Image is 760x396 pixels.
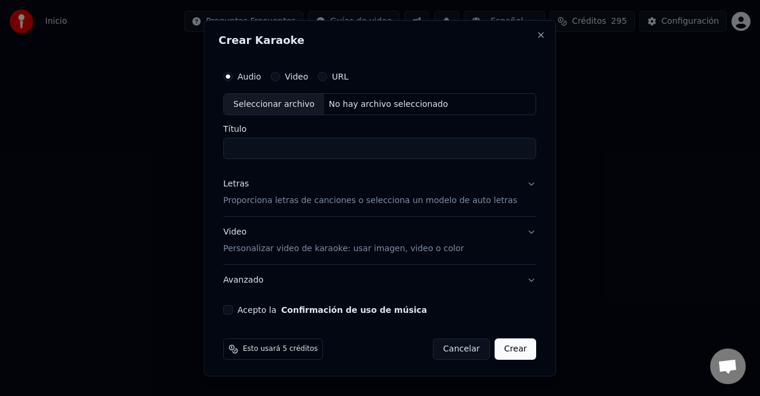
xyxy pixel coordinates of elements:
[281,306,427,314] button: Acepto la
[237,306,427,314] label: Acepto la
[223,125,536,133] label: Título
[218,34,541,45] h2: Crear Karaoke
[243,344,318,354] span: Esto usará 5 créditos
[223,226,464,255] div: Video
[332,72,349,80] label: URL
[324,98,453,110] div: No hay archivo seleccionado
[223,217,536,264] button: VideoPersonalizar video de karaoke: usar imagen, video o color
[223,169,536,216] button: LetrasProporciona letras de canciones o selecciona un modelo de auto letras
[223,178,249,190] div: Letras
[223,243,464,255] p: Personalizar video de karaoke: usar imagen, video o color
[224,93,324,115] div: Seleccionar archivo
[285,72,308,80] label: Video
[223,195,517,207] p: Proporciona letras de canciones o selecciona un modelo de auto letras
[223,265,536,296] button: Avanzado
[237,72,261,80] label: Audio
[433,338,490,360] button: Cancelar
[495,338,536,360] button: Crear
